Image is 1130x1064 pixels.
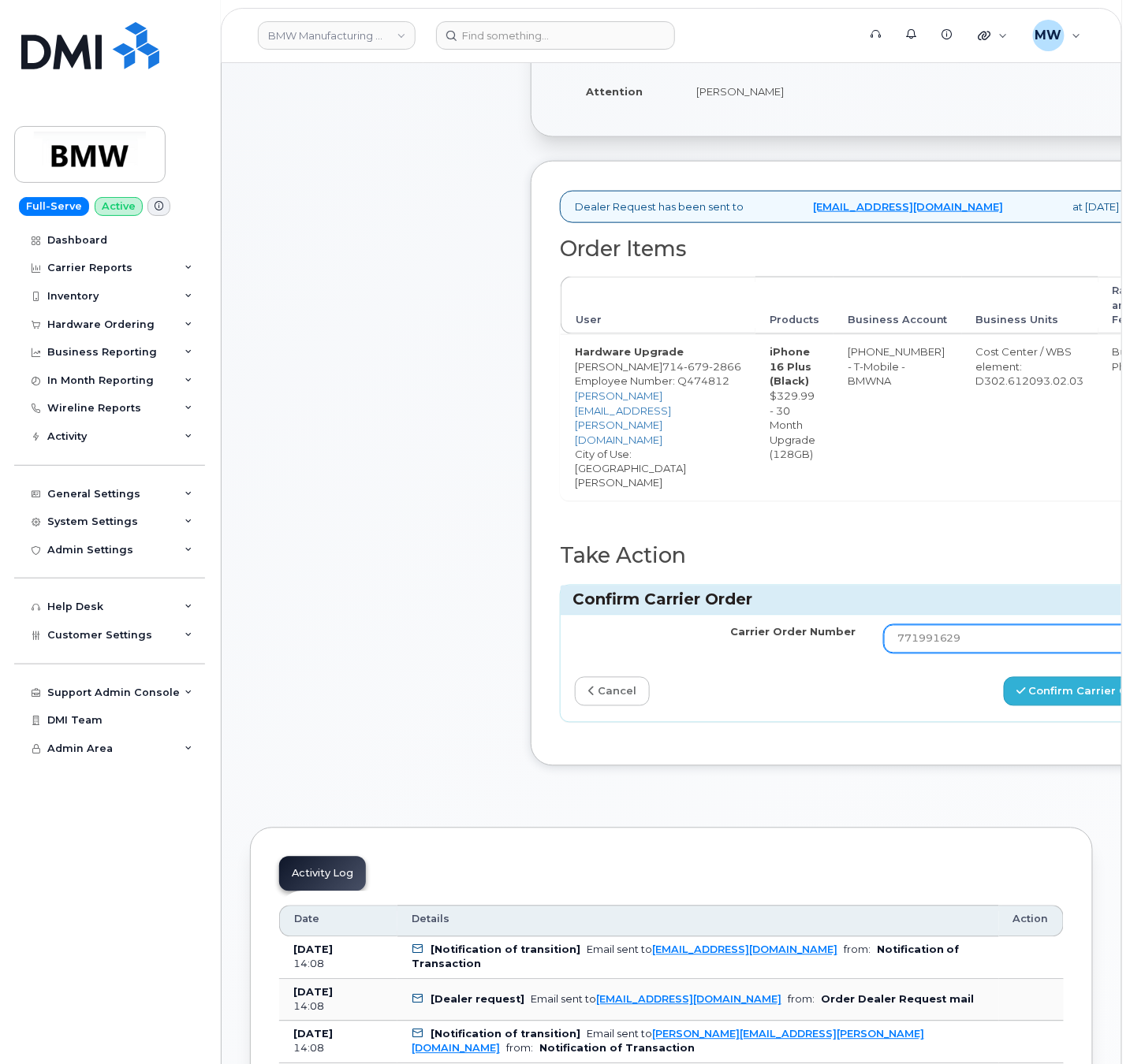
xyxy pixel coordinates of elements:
span: 2866 [709,360,741,373]
label: Carrier Order Number [730,625,856,640]
div: Marissa Weiss [1022,20,1092,51]
input: Find something... [436,21,675,50]
span: 679 [684,360,709,373]
strong: Attention [586,85,643,98]
b: [Notification of transition] [431,1029,580,1040]
b: Notification of Transaction [539,1043,695,1055]
div: 14:08 [293,958,383,972]
span: Employee Number: Q474812 [575,374,729,387]
div: Email sent to [531,994,781,1006]
span: Details [412,913,449,927]
td: [PHONE_NUMBER] - T-Mobile - BMWNA [834,334,962,500]
span: from: [506,1043,533,1055]
strong: iPhone 16 Plus (Black) [770,345,811,387]
div: Email sent to [587,944,837,956]
b: Order Dealer Request mail [821,994,975,1006]
span: 714 [662,360,741,373]
a: BMW Manufacturing Co LLC [258,21,416,50]
span: from: [844,944,871,956]
span: MW [1035,26,1062,45]
th: User [561,277,755,334]
div: Quicklinks [968,20,1019,51]
th: Business Units [962,277,1098,334]
a: [EMAIL_ADDRESS][DOMAIN_NAME] [596,994,781,1006]
td: [PERSON_NAME] [682,74,864,109]
b: [Notification of transition] [431,944,580,956]
span: Date [294,913,319,927]
a: cancel [575,677,650,706]
a: [PERSON_NAME][EMAIL_ADDRESS][PERSON_NAME][DOMAIN_NAME] [575,389,671,446]
a: [EMAIL_ADDRESS][DOMAIN_NAME] [814,199,1004,214]
td: $329.99 - 30 Month Upgrade (128GB) [755,334,834,500]
b: [Dealer request] [431,994,524,1006]
b: [DATE] [293,987,333,999]
a: [PERSON_NAME][EMAIL_ADDRESS][PERSON_NAME][DOMAIN_NAME] [412,1029,924,1055]
div: Email sent to [412,1029,924,1055]
b: [DATE] [293,944,333,956]
div: 14:08 [293,1000,383,1014]
b: [DATE] [293,1029,333,1040]
th: Action [999,906,1064,937]
div: Cost Center / WBS element: D302.612093.02.03 [976,344,1084,389]
iframe: Messenger Launcher [1061,995,1118,1052]
th: Business Account [834,277,962,334]
th: Products [755,277,834,334]
span: from: [788,994,815,1006]
div: 14:08 [293,1042,383,1056]
strong: Hardware Upgrade [575,345,684,358]
a: [EMAIL_ADDRESS][DOMAIN_NAME] [652,944,837,956]
td: [PERSON_NAME] City of Use: [GEOGRAPHIC_DATA][PERSON_NAME] [561,334,755,500]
